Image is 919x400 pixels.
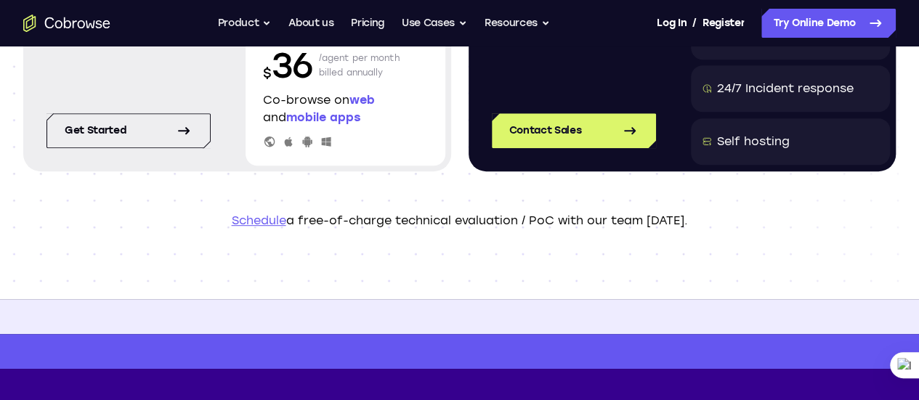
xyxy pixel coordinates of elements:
[263,65,272,81] span: $
[717,133,790,150] div: Self hosting
[351,9,384,38] a: Pricing
[218,9,272,38] button: Product
[288,9,333,38] a: About us
[692,15,697,32] span: /
[286,110,360,124] span: mobile apps
[23,212,896,229] p: a free-of-charge technical evaluation / PoC with our team [DATE].
[263,91,427,126] p: Co-browse on and
[485,9,550,38] button: Resources
[263,42,312,89] p: 36
[717,80,854,97] div: 24/7 Incident response
[492,113,656,148] a: Contact Sales
[46,113,211,148] a: Get started
[349,93,375,107] span: web
[761,9,896,38] a: Try Online Demo
[657,9,686,38] a: Log In
[319,42,400,89] p: /agent per month billed annually
[232,213,286,227] a: Schedule
[23,15,110,32] a: Go to the home page
[402,9,467,38] button: Use Cases
[703,9,745,38] a: Register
